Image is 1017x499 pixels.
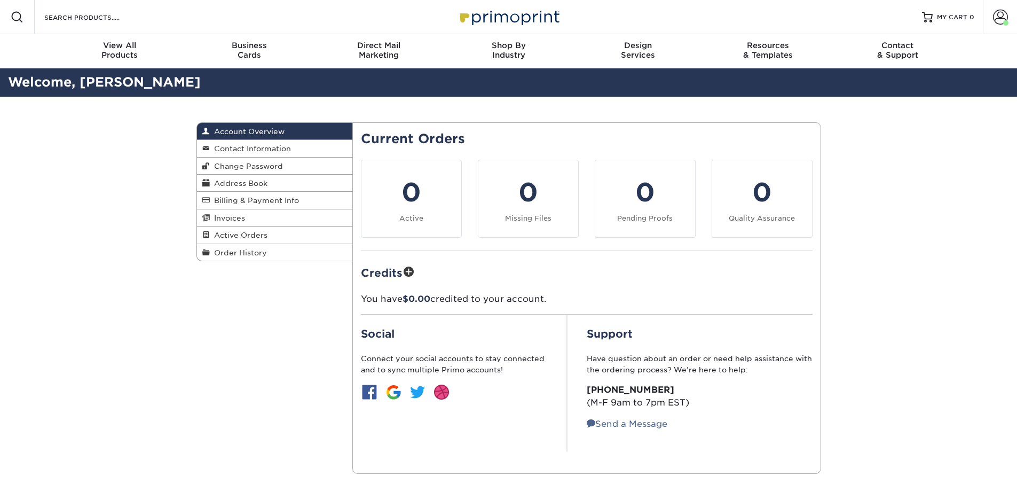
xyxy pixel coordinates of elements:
p: You have credited to your account. [361,293,813,306]
small: Missing Files [505,214,551,222]
img: btn-dribbble.jpg [433,384,450,401]
span: Shop By [444,41,573,50]
a: BusinessCards [184,34,314,68]
a: Account Overview [197,123,353,140]
img: Primoprint [455,5,562,28]
span: $0.00 [403,294,430,304]
p: (M-F 9am to 7pm EST) [587,384,813,409]
a: Send a Message [587,419,667,429]
a: Shop ByIndustry [444,34,573,68]
span: Contact [833,41,963,50]
div: 0 [719,173,806,212]
a: 0 Quality Assurance [712,160,813,238]
a: Address Book [197,175,353,192]
a: DesignServices [573,34,703,68]
small: Quality Assurance [729,214,795,222]
div: Industry [444,41,573,60]
a: Contact Information [197,140,353,157]
a: View AllProducts [55,34,185,68]
span: Invoices [210,214,245,222]
a: 0 Pending Proofs [595,160,696,238]
span: Active Orders [210,231,267,239]
h2: Credits [361,264,813,280]
span: View All [55,41,185,50]
div: 0 [485,173,572,212]
span: MY CART [937,13,967,22]
a: Resources& Templates [703,34,833,68]
h2: Social [361,328,548,340]
span: Billing & Payment Info [210,196,299,205]
div: & Support [833,41,963,60]
img: btn-twitter.jpg [409,384,426,401]
span: Resources [703,41,833,50]
div: Marketing [314,41,444,60]
a: 0 Missing Files [478,160,579,238]
div: 0 [368,173,455,212]
div: 0 [602,173,689,212]
span: Change Password [210,162,283,170]
a: Order History [197,244,353,261]
img: btn-google.jpg [385,384,402,401]
h2: Support [587,328,813,340]
a: Active Orders [197,227,353,244]
a: 0 Active [361,160,462,238]
a: Direct MailMarketing [314,34,444,68]
input: SEARCH PRODUCTS..... [43,11,147,24]
div: & Templates [703,41,833,60]
small: Pending Proofs [617,214,673,222]
span: Address Book [210,179,267,188]
span: Account Overview [210,127,285,136]
h2: Current Orders [361,131,813,147]
span: Direct Mail [314,41,444,50]
a: Billing & Payment Info [197,192,353,209]
a: Change Password [197,158,353,175]
small: Active [399,214,423,222]
strong: [PHONE_NUMBER] [587,385,674,395]
a: Invoices [197,209,353,227]
div: Products [55,41,185,60]
span: 0 [969,13,974,21]
div: Cards [184,41,314,60]
a: Contact& Support [833,34,963,68]
span: Order History [210,248,267,257]
img: btn-facebook.jpg [361,384,378,401]
p: Connect your social accounts to stay connected and to sync multiple Primo accounts! [361,353,548,375]
p: Have question about an order or need help assistance with the ordering process? We’re here to help: [587,353,813,375]
div: Services [573,41,703,60]
span: Contact Information [210,144,291,153]
span: Design [573,41,703,50]
span: Business [184,41,314,50]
